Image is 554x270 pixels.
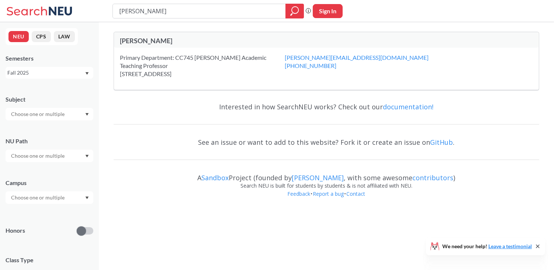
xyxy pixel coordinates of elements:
[114,167,539,182] div: A Project (founded by , with some awesome )
[290,6,299,16] svg: magnifying glass
[285,62,336,69] a: [PHONE_NUMBER]
[114,96,539,117] div: Interested in how SearchNEU works? Check out our
[8,31,29,42] button: NEU
[488,243,532,249] a: Leave a testimonial
[7,69,84,77] div: Fall 2025
[85,196,89,199] svg: Dropdown arrow
[6,256,93,264] span: Class Type
[430,138,453,147] a: GitHub
[6,226,25,235] p: Honors
[6,95,93,103] div: Subject
[413,173,454,182] a: contributors
[7,110,69,119] input: Choose one or multiple
[442,244,532,249] span: We need your help!
[313,4,343,18] button: Sign In
[85,113,89,116] svg: Dropdown arrow
[114,182,539,190] div: Search NEU is built for students by students & is not affiliated with NEU.
[118,5,280,17] input: Class, professor, course number, "phrase"
[285,54,429,61] a: [PERSON_NAME][EMAIL_ADDRESS][DOMAIN_NAME]
[6,137,93,145] div: NU Path
[120,54,285,78] div: Primary Department: CC745 [PERSON_NAME] Academic Teaching Professor [STREET_ADDRESS]
[120,37,326,45] div: [PERSON_NAME]
[6,67,93,79] div: Fall 2025Dropdown arrow
[6,150,93,162] div: Dropdown arrow
[32,31,51,42] button: CPS
[6,179,93,187] div: Campus
[202,173,229,182] a: Sandbox
[7,193,69,202] input: Choose one or multiple
[114,190,539,209] div: • •
[6,54,93,62] div: Semesters
[383,102,434,111] a: documentation!
[6,108,93,120] div: Dropdown arrow
[6,191,93,204] div: Dropdown arrow
[292,173,344,182] a: [PERSON_NAME]
[313,190,344,197] a: Report a bug
[287,190,311,197] a: Feedback
[85,72,89,75] svg: Dropdown arrow
[7,151,69,160] input: Choose one or multiple
[114,131,539,153] div: See an issue or want to add to this website? Fork it or create an issue on .
[54,31,75,42] button: LAW
[346,190,366,197] a: Contact
[285,4,304,18] div: magnifying glass
[85,155,89,158] svg: Dropdown arrow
